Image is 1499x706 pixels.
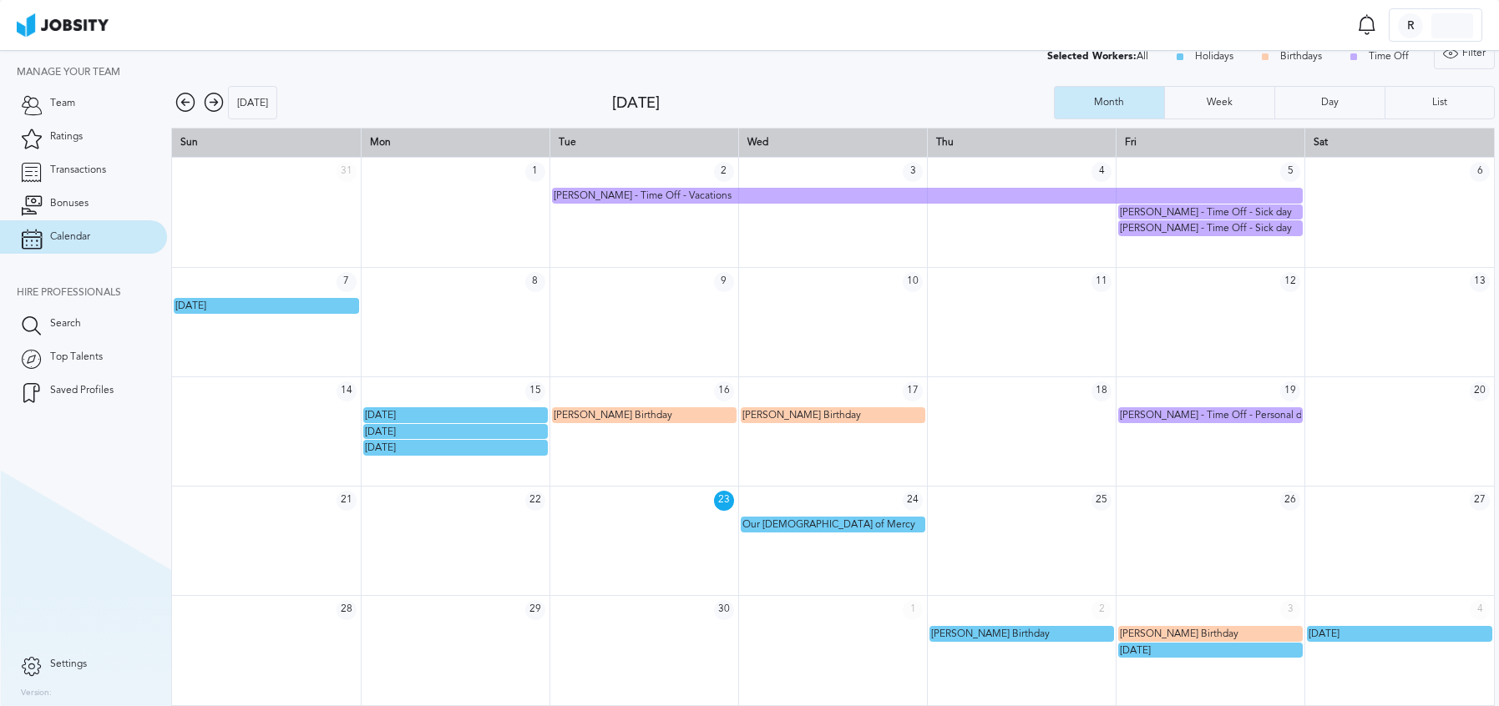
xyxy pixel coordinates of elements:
span: 4 [1091,162,1112,182]
span: Search [50,318,81,330]
span: 22 [525,491,545,511]
div: Month [1086,97,1132,108]
span: 12 [1280,272,1300,292]
span: [PERSON_NAME] Birthday [931,628,1050,639]
span: [PERSON_NAME] - Time Off - Sick day [1120,222,1292,234]
div: Filter [1435,37,1494,70]
span: Bonuses [50,198,89,209]
span: 23 [714,491,734,511]
span: 18 [1091,381,1112,401]
span: 25 [1091,491,1112,511]
span: Top Talents [50,351,103,363]
span: [DATE] [365,441,396,453]
span: 3 [1280,600,1300,620]
span: 4 [1470,600,1490,620]
span: 20 [1470,381,1490,401]
span: [PERSON_NAME] Birthday [1120,628,1238,639]
span: [DATE] [1309,628,1339,639]
span: Tue [559,136,576,148]
img: ab4bad089aa723f57921c736e9817d99.png [17,13,109,37]
span: 13 [1470,272,1490,292]
span: [DATE] [1120,644,1151,656]
span: 30 [714,600,734,620]
span: 1 [903,600,923,620]
span: 17 [903,381,923,401]
button: Month [1054,86,1164,119]
span: 2 [1091,600,1112,620]
span: [PERSON_NAME] - Time Off - Sick day [1120,206,1292,218]
span: [PERSON_NAME] Birthday [742,409,861,421]
span: [DATE] [175,300,206,311]
div: Selected Workers: [1047,50,1137,62]
span: Transactions [50,164,106,176]
button: Day [1274,86,1385,119]
span: 14 [337,381,357,401]
span: 19 [1280,381,1300,401]
span: [PERSON_NAME] Birthday [554,409,672,421]
div: [DATE] [229,87,276,120]
span: 27 [1470,491,1490,511]
span: 28 [337,600,357,620]
span: Team [50,98,75,109]
button: Filter [1434,36,1495,69]
span: 15 [525,381,545,401]
span: 1 [525,162,545,182]
span: Mon [370,136,391,148]
span: Sat [1314,136,1328,148]
span: 11 [1091,272,1112,292]
button: List [1385,86,1495,119]
span: [DATE] [365,409,396,421]
span: 16 [714,381,734,401]
span: 3 [903,162,923,182]
div: Hire Professionals [17,287,167,299]
span: Saved Profiles [50,385,114,396]
div: List [1424,97,1456,108]
div: All [1047,51,1148,63]
span: 10 [903,272,923,292]
span: [DATE] [365,426,396,437]
div: R [1398,13,1423,38]
label: Version: [21,688,52,698]
span: Sun [180,136,198,148]
span: [PERSON_NAME] - Time Off - Personal day [1120,409,1312,421]
span: Calendar [50,231,90,243]
span: 2 [714,162,734,182]
button: Week [1164,86,1274,119]
span: Thu [936,136,954,148]
span: 26 [1280,491,1300,511]
span: Ratings [50,131,83,143]
span: 21 [337,491,357,511]
span: 31 [337,162,357,182]
span: 7 [337,272,357,292]
span: Settings [50,658,87,670]
span: Wed [747,136,768,148]
span: 9 [714,272,734,292]
span: 5 [1280,162,1300,182]
span: Our [DEMOGRAPHIC_DATA] of Mercy [742,518,915,530]
div: Day [1313,97,1347,108]
span: 29 [525,600,545,620]
span: 6 [1470,162,1490,182]
span: [PERSON_NAME] - Time Off - Vacations [554,189,732,201]
button: [DATE] [228,86,277,119]
span: 24 [903,491,923,511]
div: Manage your team [17,67,167,78]
button: R [1389,8,1482,42]
span: Fri [1125,136,1137,148]
div: [DATE] [612,94,1053,112]
div: Week [1198,97,1241,108]
span: 8 [525,272,545,292]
